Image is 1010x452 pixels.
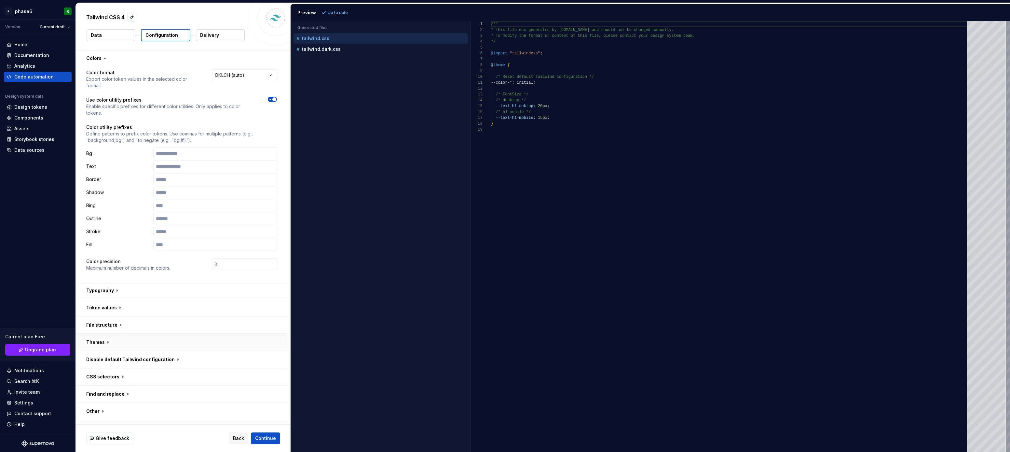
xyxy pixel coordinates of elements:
div: Version [5,24,20,30]
div: Notifications [14,367,44,374]
span: /* desktop */ [496,98,526,103]
span: 15px [538,116,547,120]
button: Data [87,29,135,41]
p: Border [86,176,151,183]
a: Assets [4,123,72,134]
span: Back [233,435,244,442]
span: Upgrade plan [25,346,56,353]
span: "tailwindcss" [510,51,540,56]
div: Help [14,421,25,428]
div: 14 [471,97,483,103]
input: 3 [212,258,277,270]
div: 12 [471,86,483,92]
div: P [5,7,12,15]
div: 15 [471,103,483,109]
span: --text-h1-dektop: [496,104,535,108]
button: Contact support [4,408,72,419]
div: 13 [471,92,483,97]
div: Search ⌘K [14,378,39,385]
span: --text-h1-mobile: [496,116,535,120]
div: Components [14,115,43,121]
a: Storybook stories [4,134,72,145]
p: tailwind.dark.css [302,47,341,52]
span: /* Reset default Tailwind configuration */ [496,75,594,79]
a: Invite team [4,387,72,397]
button: Notifications [4,365,72,376]
span: ; [540,51,542,56]
svg: Supernova Logo [21,440,54,447]
div: 1 [471,21,483,27]
p: Tailwind CSS 4 [86,13,125,21]
p: Configuration [145,32,178,38]
div: 2 [471,27,483,33]
div: Data sources [14,147,45,153]
p: Delivery [200,32,219,38]
div: Analytics [14,63,35,69]
div: Settings [14,400,33,406]
a: Home [4,39,72,50]
div: R [67,9,69,14]
p: tailwind.css [302,36,329,41]
span: @ [491,63,493,67]
span: Current draft [40,24,65,30]
div: 19 [471,127,483,133]
div: 6 [471,50,483,56]
span: { [507,63,510,67]
button: Current draft [37,22,73,32]
span: /* h1 mobile */ [496,110,531,114]
button: Continue [251,432,280,444]
span: @import [491,51,507,56]
p: Bg [86,150,151,157]
div: 7 [471,56,483,62]
p: Export color token values in the selected color format. [86,76,200,89]
span: 20px [538,104,547,108]
span: ; [547,104,549,108]
div: Home [14,41,27,48]
div: Design tokens [14,104,47,110]
div: Code automation [14,74,54,80]
span: * To modify the format or content of this file, p [491,34,606,38]
p: Generated files [297,25,464,30]
button: Give feedback [86,432,133,444]
span: } [491,121,493,126]
span: lease contact your design system team. [606,34,695,38]
div: 16 [471,109,483,115]
p: Color utility prefixes [86,124,277,131]
p: Outline [86,215,151,222]
p: Maximum number of decimals in colors. [86,265,170,271]
button: Pphase6R [1,4,74,18]
p: Color precision [86,258,170,265]
div: Contact support [14,410,51,417]
span: /* FontSize */ [496,92,528,97]
button: Delivery [196,29,245,41]
div: Invite team [14,389,40,395]
button: Search ⌘K [4,376,72,387]
span: --color-*: initial; [491,80,536,85]
button: Configuration [141,29,190,41]
div: Current plan : Free [5,333,70,340]
p: Stroke [86,228,151,235]
div: 5 [471,45,483,50]
span: ; [547,116,549,120]
a: Components [4,113,72,123]
div: 8 [471,62,483,68]
div: 18 [471,121,483,127]
span: Give feedback [96,435,129,442]
p: Data [91,32,102,38]
div: Storybook stories [14,136,54,143]
button: tailwind.dark.css [293,46,468,53]
div: Assets [14,125,30,132]
div: 10 [471,74,483,80]
div: phase6 [15,8,32,15]
p: Up to date [328,10,348,15]
button: Help [4,419,72,430]
a: Code automation [4,72,72,82]
p: Fill [86,241,151,248]
a: Settings [4,398,72,408]
p: Shadow [86,189,151,196]
span: Continue [255,435,276,442]
a: Documentation [4,50,72,61]
div: Design system data [5,94,44,99]
p: Color format [86,69,200,76]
